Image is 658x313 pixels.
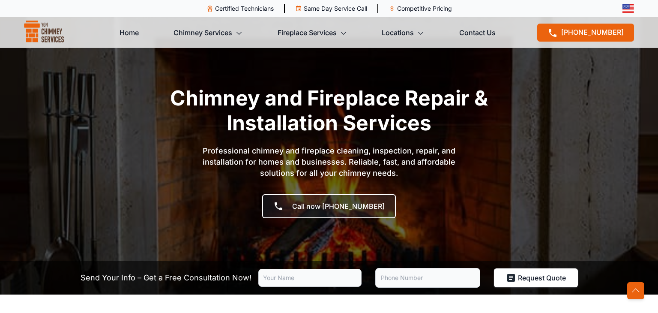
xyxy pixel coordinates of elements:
[258,269,362,287] input: Your Name
[81,272,251,284] p: Send Your Info – Get a Free Consultation Now!
[375,268,480,288] input: Phone Number
[561,28,624,36] span: [PHONE_NUMBER]
[494,268,578,287] button: Request Quote
[262,194,396,218] a: Call now [PHONE_NUMBER]
[278,24,347,41] a: Fireplace Services
[304,4,367,13] p: Same Day Service Call
[24,21,64,45] img: logo
[200,145,458,179] p: Professional chimney and fireplace cleaning, inspection, repair, and installation for homes and b...
[537,24,634,42] a: [PHONE_NUMBER]
[397,4,452,13] p: Competitive Pricing
[162,86,496,135] h1: Chimney and Fireplace Repair & Installation Services
[215,4,274,13] p: Certified Technicians
[459,24,496,41] a: Contact Us
[382,24,424,41] a: Locations
[120,24,139,41] a: Home
[173,24,242,41] a: Chimney Services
